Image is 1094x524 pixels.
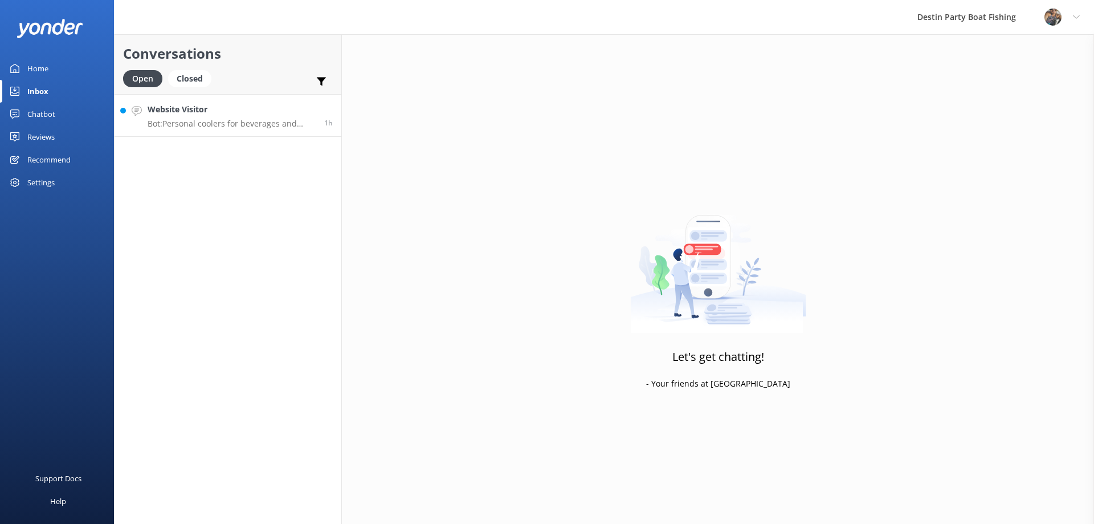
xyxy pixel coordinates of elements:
[123,70,162,87] div: Open
[168,72,217,84] a: Closed
[27,125,55,148] div: Reviews
[27,80,48,103] div: Inbox
[123,72,168,84] a: Open
[27,148,71,171] div: Recommend
[123,43,333,64] h2: Conversations
[1044,9,1062,26] img: 250-1666038197.jpg
[148,103,316,116] h4: Website Visitor
[27,57,48,80] div: Home
[646,377,790,390] p: - Your friends at [GEOGRAPHIC_DATA]
[148,119,316,129] p: Bot: Personal coolers for beverages and food are accepted on the boat, but large ones should be l...
[324,118,333,128] span: 12:57pm 18-Aug-2025 (UTC -05:00) America/Cancun
[27,171,55,194] div: Settings
[17,19,83,38] img: yonder-white-logo.png
[168,70,211,87] div: Closed
[27,103,55,125] div: Chatbot
[630,191,806,334] img: artwork of a man stealing a conversation from at giant smartphone
[672,348,764,366] h3: Let's get chatting!
[35,467,81,490] div: Support Docs
[50,490,66,513] div: Help
[115,94,341,137] a: Website VisitorBot:Personal coolers for beverages and food are accepted on the boat, but large on...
